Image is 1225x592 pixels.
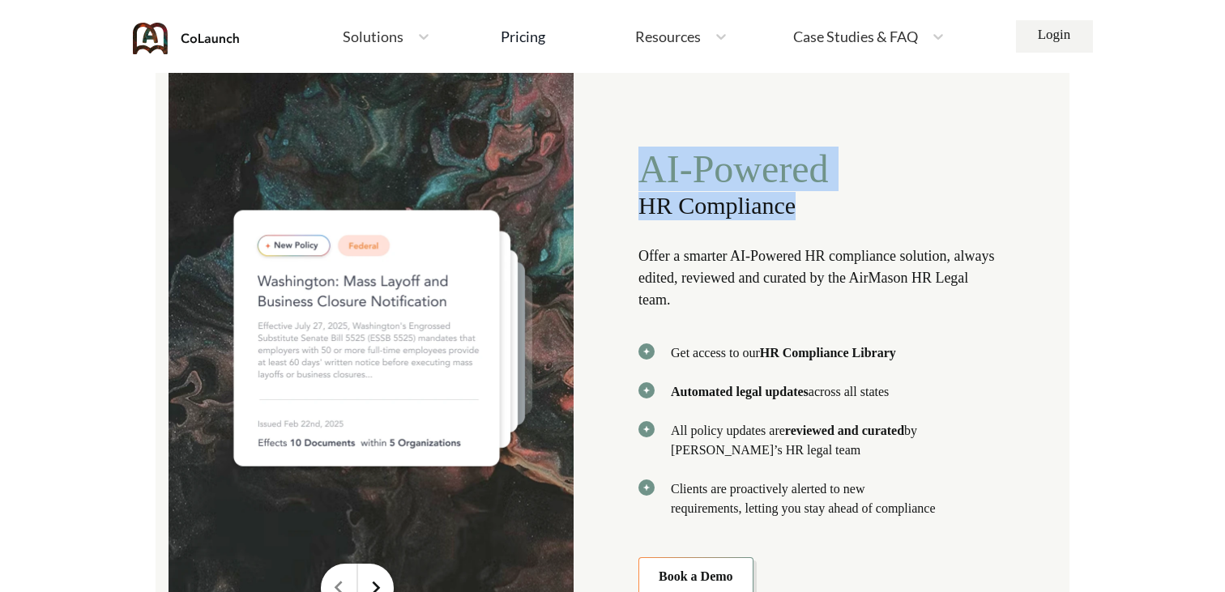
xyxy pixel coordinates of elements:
p: Clients are proactively alerted to new requirements, letting you stay ahead of compliance [671,479,937,518]
span: Get access to our [671,343,896,363]
span: Resources [635,29,701,44]
img: coLaunch [133,23,240,54]
p: All policy updates are by [PERSON_NAME]’s HR legal team [671,421,937,460]
img: svg+xml;base64,PHN2ZyB3aWR0aD0iMjAiIGhlaWdodD0iMjAiIHZpZXdCb3g9IjAgMCAyMCAyMCIgZmlsbD0ibm9uZSIgeG... [638,421,655,437]
b: HR Compliance Library [760,346,896,360]
span: Case Studies & FAQ [793,29,918,44]
img: svg+xml;base64,PHN2ZyB3aWR0aD0iMjAiIGhlaWdodD0iMjAiIHZpZXdCb3g9IjAgMCAyMCAyMCIgZmlsbD0ibm9uZSIgeG... [638,479,655,496]
a: Login [1016,20,1093,53]
div: Pricing [501,29,545,44]
span: AI-Powered [638,147,998,191]
b: Automated legal updates [671,385,809,398]
img: svg+xml;base64,PHN2ZyB3aWR0aD0iMjAiIGhlaWdodD0iMjAiIHZpZXdCb3g9IjAgMCAyMCAyMCIgZmlsbD0ibm9uZSIgeG... [638,382,655,398]
p: Offer a smarter AI-Powered HR compliance solution, always edited, reviewed and curated by the Air... [638,245,998,311]
span: HR Compliance [638,192,998,220]
img: svg+xml;base64,PHN2ZyB3aWR0aD0iMjAiIGhlaWdodD0iMjAiIHZpZXdCb3g9IjAgMCAyMCAyMCIgZmlsbD0ibm9uZSIgeG... [638,343,655,360]
b: reviewed and curated [785,424,904,437]
span: Solutions [343,29,403,44]
p: across all states [671,382,889,402]
a: Pricing [501,22,545,51]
